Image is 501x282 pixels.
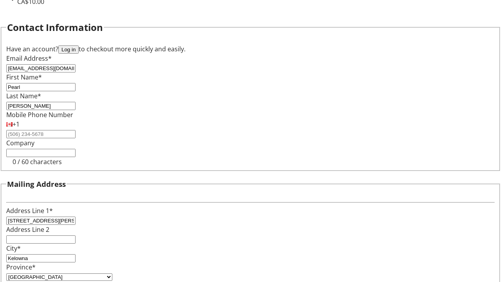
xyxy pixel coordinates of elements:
[58,45,79,54] button: Log in
[6,206,53,215] label: Address Line 1*
[13,157,62,166] tr-character-limit: 0 / 60 characters
[6,263,36,271] label: Province*
[6,92,41,100] label: Last Name*
[6,217,76,225] input: Address
[7,179,66,190] h3: Mailing Address
[6,44,495,54] div: Have an account? to checkout more quickly and easily.
[6,225,49,234] label: Address Line 2
[6,54,52,63] label: Email Address*
[6,73,42,81] label: First Name*
[6,254,76,262] input: City
[6,139,34,147] label: Company
[6,244,21,253] label: City*
[7,20,103,34] h2: Contact Information
[6,110,73,119] label: Mobile Phone Number
[6,130,76,138] input: (506) 234-5678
